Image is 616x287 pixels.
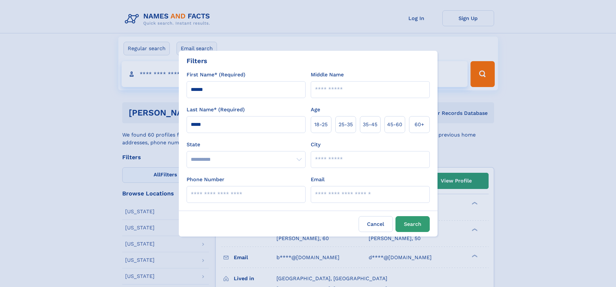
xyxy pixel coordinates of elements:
label: City [311,141,320,149]
label: Phone Number [187,176,224,183]
span: 45‑60 [387,121,402,128]
button: Search [395,216,430,232]
label: Middle Name [311,71,344,79]
div: Filters [187,56,207,66]
label: Last Name* (Required) [187,106,245,114]
span: 35‑45 [363,121,377,128]
label: Age [311,106,320,114]
label: Email [311,176,325,183]
span: 18‑25 [314,121,328,128]
label: First Name* (Required) [187,71,245,79]
label: Cancel [359,216,393,232]
label: State [187,141,306,149]
span: 25‑35 [339,121,353,128]
span: 60+ [415,121,424,128]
